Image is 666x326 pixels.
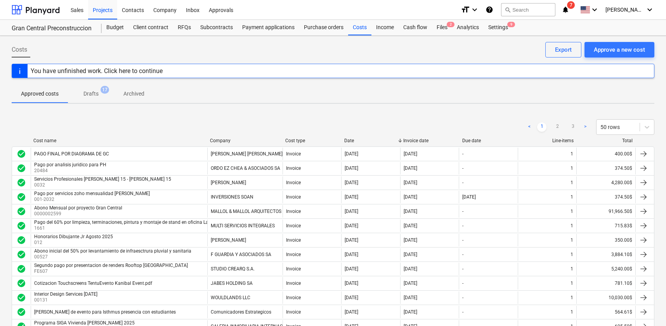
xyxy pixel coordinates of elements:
[211,309,271,315] div: Comunicadores Estrategicos
[17,207,26,216] span: check_circle
[576,263,635,275] div: 5,240.00$
[17,149,26,159] span: check_circle
[399,20,432,35] a: Cash flow
[447,22,454,27] span: 2
[17,149,26,159] div: Invoice was approved
[344,138,397,143] div: Date
[83,90,99,98] p: Drafts
[17,279,26,288] span: check_circle
[345,237,358,243] div: [DATE]
[34,248,191,254] div: Abono inicial del 50% por levantamiento de infraesctrura pluvial y sanitaria
[173,20,196,35] a: RFQs
[34,254,193,260] p: 00527
[34,239,114,246] p: 012
[211,223,275,228] div: MULTI SERVICIOS INTEGRALES
[286,237,301,243] div: Invoice
[34,268,189,275] p: FE607
[486,5,493,14] i: Knowledge base
[580,138,633,143] div: Total
[484,20,513,35] a: Settings9
[581,122,590,132] a: Next page
[501,3,555,16] button: Search
[285,138,338,143] div: Cost type
[404,166,417,171] div: [DATE]
[507,22,515,27] span: 9
[404,194,417,200] div: [DATE]
[404,223,417,228] div: [DATE]
[545,42,581,58] button: Export
[211,180,246,185] div: [PERSON_NAME]
[34,151,109,157] div: PAGO FINAL POR DIAGRAMA DE GC
[345,194,358,200] div: [DATE]
[34,281,152,286] div: Cotizacion Touchscreens TentuEvento Kanibal Event.pdf
[576,248,635,261] div: 3,884.10$
[345,180,358,185] div: [DATE]
[210,138,279,143] div: Company
[404,309,417,315] div: [DATE]
[484,20,513,35] div: Settings
[34,220,263,225] div: Pago del 60% por limpieza, terminaciones, pintura y montaje de stand en oficina La Manzana para v...
[286,266,301,272] div: Invoice
[571,281,573,286] div: 1
[462,252,463,257] div: -
[17,164,26,173] span: check_circle
[525,122,534,132] a: Previous page
[17,293,26,302] span: check_circle
[286,194,301,200] div: Invoice
[432,20,452,35] a: Files2
[462,138,515,143] div: Due date
[404,237,417,243] div: [DATE]
[576,220,635,232] div: 715.83$
[571,194,573,200] div: 1
[571,151,573,157] div: 1
[576,191,635,203] div: 374.50$
[345,266,358,272] div: [DATE]
[17,178,26,187] div: Invoice was approved
[571,309,573,315] div: 1
[462,281,463,286] div: -
[33,138,204,143] div: Cost name
[404,295,417,300] div: [DATE]
[627,289,666,326] div: Widget de chat
[462,237,463,243] div: -
[576,291,635,304] div: 10,030.00$
[211,209,290,214] div: MALLOL & MALLOL ARQUITECTOS S A
[211,194,253,200] div: INVERSIONES SOAN
[432,20,452,35] div: Files
[34,176,171,182] div: Servicios Profesionales [PERSON_NAME] 15 - [PERSON_NAME] 15
[576,234,635,246] div: 350.00$
[17,250,26,259] span: check_circle
[576,162,635,174] div: 374.50$
[462,151,463,157] div: -
[17,250,26,259] div: Invoice was approved
[128,20,173,35] div: Client contract
[211,252,271,257] div: F GUARDIA Y ASOCIADOS SA
[576,148,635,160] div: 400.00$
[17,279,26,288] div: Invoice was approved
[462,166,463,171] div: -
[17,192,26,202] div: Invoice was approved
[34,320,135,326] div: Programa SIGA Vivienda [PERSON_NAME] 2025
[571,180,573,185] div: 1
[286,209,301,214] div: Invoice
[34,309,176,315] div: [PERSON_NAME] de evento para Isthmus presencia con estudiantes
[462,309,463,315] div: -
[404,266,417,272] div: [DATE]
[452,20,484,35] a: Analytics
[462,295,463,300] div: -
[286,180,301,185] div: Invoice
[34,234,113,239] div: Honorarios Dibujante Jr Agosto 2025
[576,176,635,189] div: 4,280.00$
[211,295,250,300] div: WOULDLANDS LLC
[12,45,27,54] span: Costs
[462,209,463,214] div: -
[571,223,573,228] div: 1
[34,196,151,203] p: 001-2032
[299,20,348,35] div: Purchase orders
[17,221,26,230] div: Invoice was approved
[584,42,654,58] button: Approve a new cost
[576,205,635,218] div: 91,966.50$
